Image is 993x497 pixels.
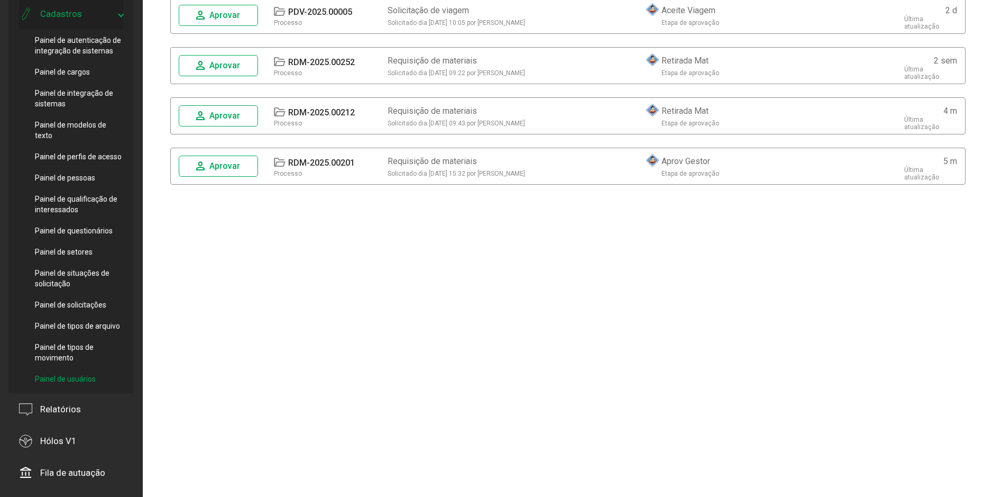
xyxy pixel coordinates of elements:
span: Painel de integração de sistemas [35,88,123,109]
span: Painel de tipos de arquivo [35,321,120,331]
span: Painel de cargos [35,67,90,77]
span: Painel de questionários [35,225,113,236]
mat-icon: person [194,9,207,22]
div: Última atualização [904,66,957,80]
div: 4 m [943,106,957,116]
span: Aprovar [209,10,240,20]
mat-icon: person [194,59,207,72]
button: Aprovar [179,5,258,26]
span: Painel de situações de solicitação [35,268,123,289]
div: Fila de autuação [40,467,105,478]
span: Painel de modelos de texto [35,120,123,141]
div: Cadastros [40,8,82,19]
mat-icon: person [194,160,207,173]
div: Etapa de aprovação [661,19,719,26]
div: Cadastros [19,30,123,393]
span: Solicitado dia [DATE] 09:43 por [PERSON_NAME] [388,120,525,127]
div: Última atualização [904,166,957,181]
button: Aprovar [179,55,258,76]
div: Requisição de materiais [388,56,477,66]
div: Etapa de aprovação [661,69,719,77]
div: 2 d [945,5,957,15]
div: Etapa de aprovação [661,120,719,127]
div: Processo [274,19,302,26]
div: Aceite Viagem [661,5,715,15]
div: 5 m [943,156,957,166]
div: 2 sem [934,56,957,66]
div: RDM-2025.00201 [288,158,355,168]
button: Aprovar [179,156,258,177]
div: RDM-2025.00252 [288,57,355,67]
div: Última atualização [904,15,957,30]
div: Requisição de materiais [388,156,477,166]
div: PDV-2025.00005 [288,7,352,17]
div: RDM-2025.00212 [288,107,355,118]
span: Painel de autenticação de integração de sistemas [35,35,123,56]
span: Painel de tipos de movimento [35,342,123,363]
span: Painel de pessoas [35,173,95,183]
div: Retirada Mat [661,106,709,116]
span: Solicitado dia [DATE] 15:32 por [PERSON_NAME] [388,170,525,177]
div: Requisição de materiais [388,106,477,116]
mat-icon: person [194,110,207,122]
span: Painel de setores [35,247,93,257]
span: Aprovar [209,60,240,70]
span: Aprovar [209,161,240,171]
mat-icon: folder_open [273,106,286,119]
div: Etapa de aprovação [661,170,719,177]
span: Solicitado dia [DATE] 10:05 por [PERSON_NAME] [388,19,525,26]
div: Processo [274,69,302,77]
span: Painel de usuários [35,374,96,384]
div: Retirada Mat [661,56,709,66]
div: Relatórios [40,404,81,414]
div: Aprov Gestor [661,156,710,166]
span: Solicitado dia [DATE] 09:22 por [PERSON_NAME] [388,69,525,77]
span: Painel de qualificação de interessados [35,194,123,215]
div: Última atualização [904,116,957,131]
mat-icon: folder_open [273,156,286,169]
button: Aprovar [179,105,258,126]
span: Painel de perfis de acesso [35,151,122,162]
div: Solicitação de viagem [388,5,469,15]
div: Processo [274,170,302,177]
div: Hólos V1 [40,436,77,446]
mat-icon: folder_open [273,56,286,68]
mat-icon: folder_open [273,5,286,18]
span: Aprovar [209,111,240,121]
span: Painel de solicitações [35,300,106,310]
div: Processo [274,120,302,127]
